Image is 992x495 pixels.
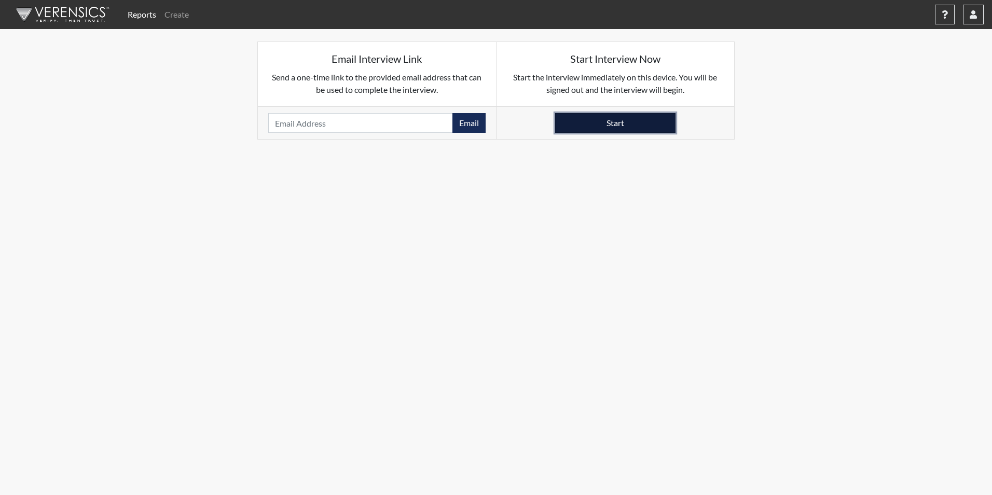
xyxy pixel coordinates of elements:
input: Email Address [268,113,453,133]
button: Email [452,113,486,133]
h5: Email Interview Link [268,52,486,65]
a: Reports [123,4,160,25]
a: Create [160,4,193,25]
button: Start [555,113,676,133]
h5: Start Interview Now [507,52,724,65]
p: Start the interview immediately on this device. You will be signed out and the interview will begin. [507,71,724,96]
p: Send a one-time link to the provided email address that can be used to complete the interview. [268,71,486,96]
